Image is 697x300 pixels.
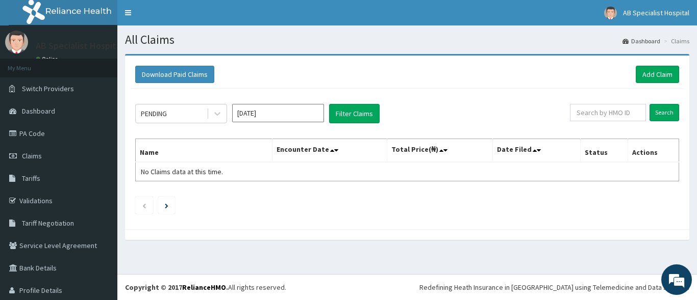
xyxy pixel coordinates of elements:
[604,7,617,19] img: User Image
[36,41,123,50] p: AB Specialist Hospital
[36,56,60,63] a: Online
[272,139,387,162] th: Encounter Date
[623,37,660,45] a: Dashboard
[387,139,493,162] th: Total Price(₦)
[570,104,646,121] input: Search by HMO ID
[182,283,226,292] a: RelianceHMO
[419,282,689,292] div: Redefining Heath Insurance in [GEOGRAPHIC_DATA] using Telemedicine and Data Science!
[22,219,74,228] span: Tariff Negotiation
[232,104,324,122] input: Select Month and Year
[628,139,679,162] th: Actions
[117,274,697,300] footer: All rights reserved.
[142,201,146,210] a: Previous page
[636,66,679,83] a: Add Claim
[661,37,689,45] li: Claims
[493,139,581,162] th: Date Filed
[650,104,679,121] input: Search
[22,106,55,116] span: Dashboard
[329,104,380,123] button: Filter Claims
[141,167,223,176] span: No Claims data at this time.
[581,139,628,162] th: Status
[623,8,689,17] span: AB Specialist Hospital
[141,108,167,119] div: PENDING
[125,33,689,46] h1: All Claims
[136,139,272,162] th: Name
[165,201,168,210] a: Next page
[5,31,28,53] img: User Image
[22,174,40,183] span: Tariffs
[22,151,42,160] span: Claims
[135,66,214,83] button: Download Paid Claims
[22,84,74,93] span: Switch Providers
[125,283,228,292] strong: Copyright © 2017 .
